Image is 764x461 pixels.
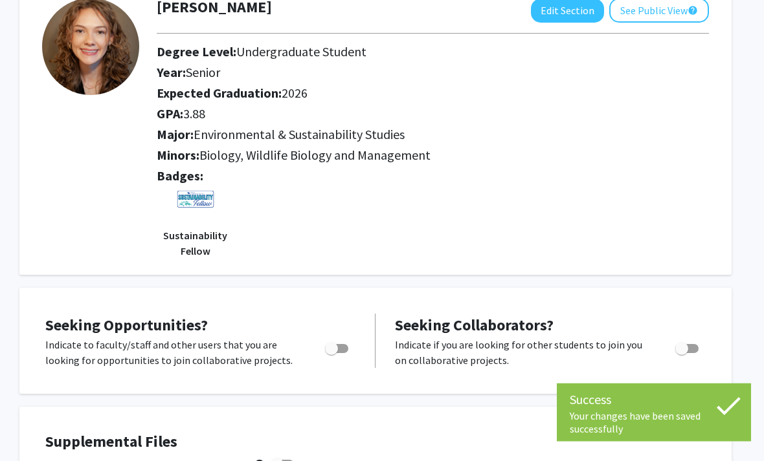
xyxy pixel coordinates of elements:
h2: Expected Graduation: [157,86,688,102]
span: Biology, Wildlife Biology and Management [199,147,431,164]
h2: Badges: [157,169,709,184]
mat-icon: help [688,3,698,19]
p: Indicate if you are looking for other students to join you on collaborative projects. [395,338,651,369]
h2: Year: [157,65,688,81]
iframe: Chat [10,403,55,451]
span: 3.88 [183,106,205,122]
h2: Degree Level: [157,45,688,60]
span: Undergraduate Student [236,44,366,60]
img: sustainability_fellow.png [176,189,215,228]
h2: Minors: [157,148,709,164]
h4: Supplemental Files [45,433,706,452]
span: Seeking Opportunities? [45,316,208,336]
span: 2026 [282,85,308,102]
div: Toggle [670,338,706,357]
div: Toggle [320,338,355,357]
span: Seeking Collaborators? [395,316,554,336]
div: Your changes have been saved successfully [570,409,738,435]
span: Environmental & Sustainability Studies [194,127,405,143]
p: Indicate to faculty/staff and other users that you are looking for opportunities to join collabor... [45,338,300,369]
span: Senior [186,65,220,81]
p: Sustainability Fellow [157,228,234,259]
h2: Major: [157,127,709,143]
div: Success [570,390,738,409]
h2: GPA: [157,107,688,122]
